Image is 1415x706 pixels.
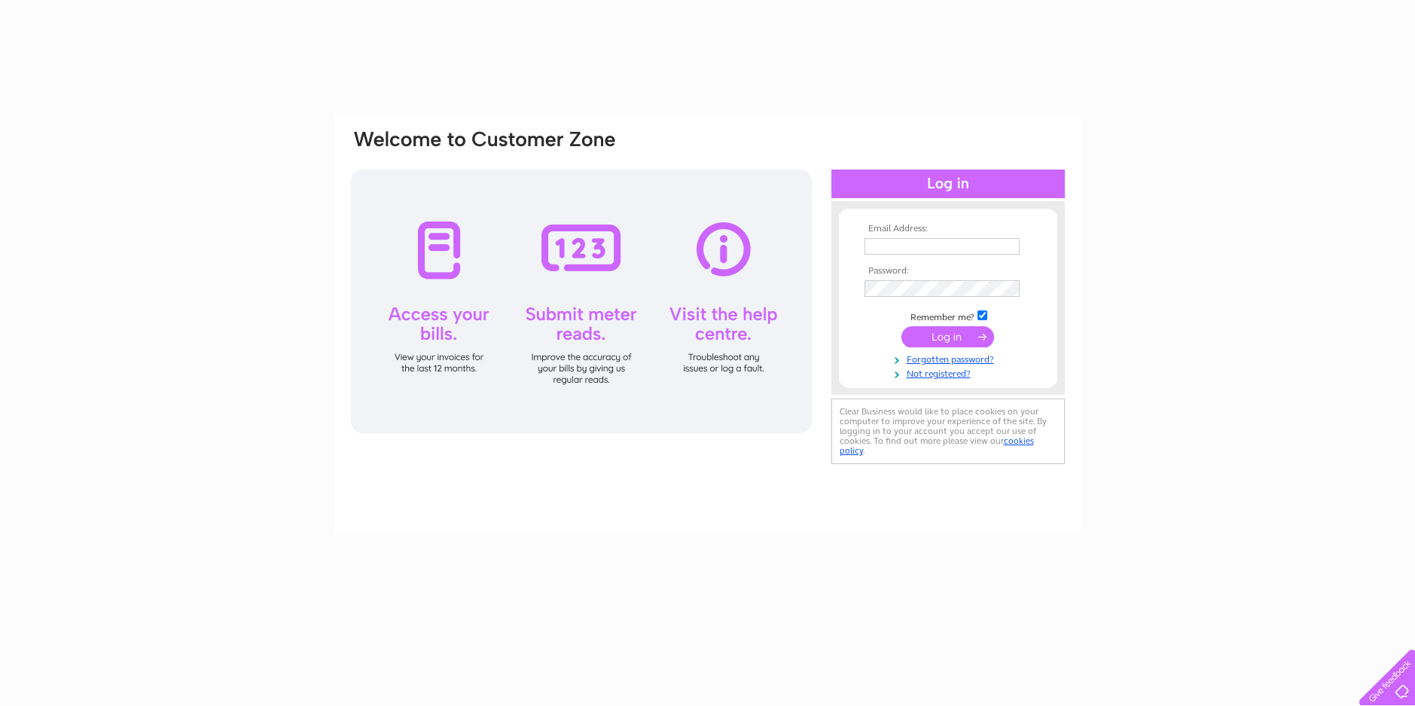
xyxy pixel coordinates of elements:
[861,266,1035,277] th: Password:
[840,436,1034,456] a: cookies policy
[901,326,994,347] input: Submit
[861,308,1035,323] td: Remember me?
[865,351,1035,365] a: Forgotten password?
[865,365,1035,380] a: Not registered?
[861,224,1035,234] th: Email Address:
[831,399,1065,464] div: Clear Business would like to place cookies on your computer to improve your experience of the sit...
